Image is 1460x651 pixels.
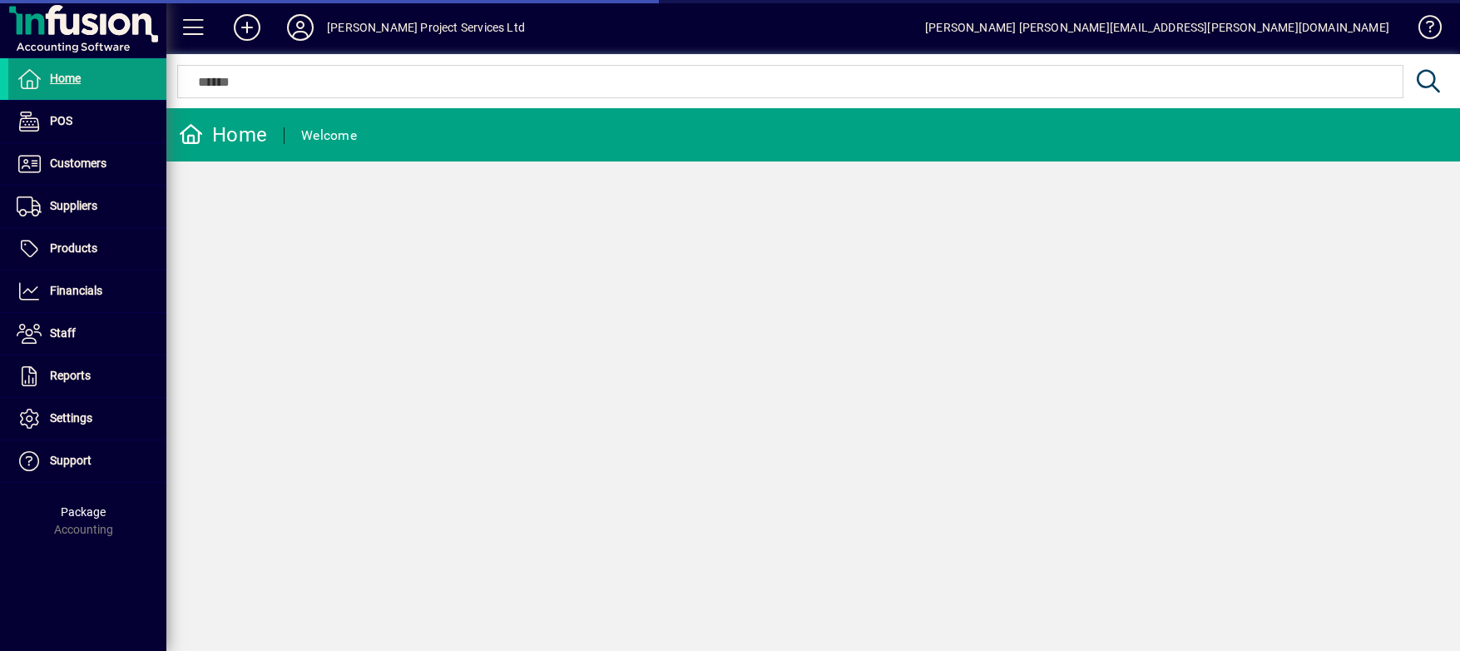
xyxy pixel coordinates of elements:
span: Staff [50,326,76,340]
a: Customers [8,143,166,185]
a: Support [8,440,166,482]
div: Welcome [301,122,357,149]
span: Package [61,505,106,519]
div: [PERSON_NAME] [PERSON_NAME][EMAIL_ADDRESS][PERSON_NAME][DOMAIN_NAME] [925,14,1389,41]
a: Suppliers [8,186,166,227]
a: Financials [8,271,166,312]
div: [PERSON_NAME] Project Services Ltd [327,14,525,41]
button: Add [220,12,274,42]
span: Suppliers [50,199,97,212]
div: Home [179,122,267,148]
span: POS [50,114,72,127]
span: Home [50,72,81,85]
span: Support [50,454,92,467]
button: Profile [274,12,327,42]
a: POS [8,101,166,142]
a: Staff [8,313,166,355]
span: Customers [50,157,106,170]
span: Settings [50,411,92,425]
span: Products [50,241,97,255]
span: Financials [50,284,102,297]
a: Settings [8,398,166,440]
a: Knowledge Base [1406,3,1439,57]
span: Reports [50,369,91,382]
a: Reports [8,355,166,397]
a: Products [8,228,166,270]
